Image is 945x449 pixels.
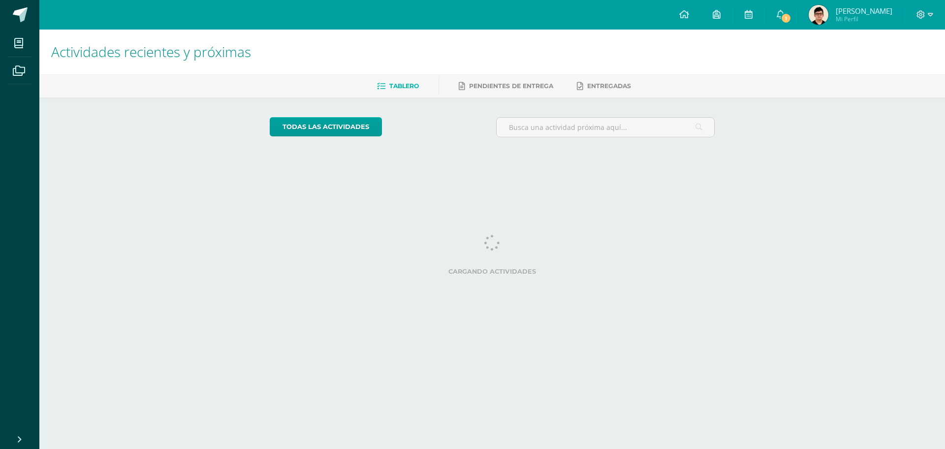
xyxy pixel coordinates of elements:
[270,268,715,275] label: Cargando actividades
[781,13,791,24] span: 1
[459,78,553,94] a: Pendientes de entrega
[389,82,419,90] span: Tablero
[836,6,892,16] span: [PERSON_NAME]
[809,5,828,25] img: d8280628bdc6755ad7e85c61e1e4ed1d.png
[587,82,631,90] span: Entregadas
[377,78,419,94] a: Tablero
[270,117,382,136] a: todas las Actividades
[51,42,251,61] span: Actividades recientes y próximas
[836,15,892,23] span: Mi Perfil
[497,118,715,137] input: Busca una actividad próxima aquí...
[577,78,631,94] a: Entregadas
[469,82,553,90] span: Pendientes de entrega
